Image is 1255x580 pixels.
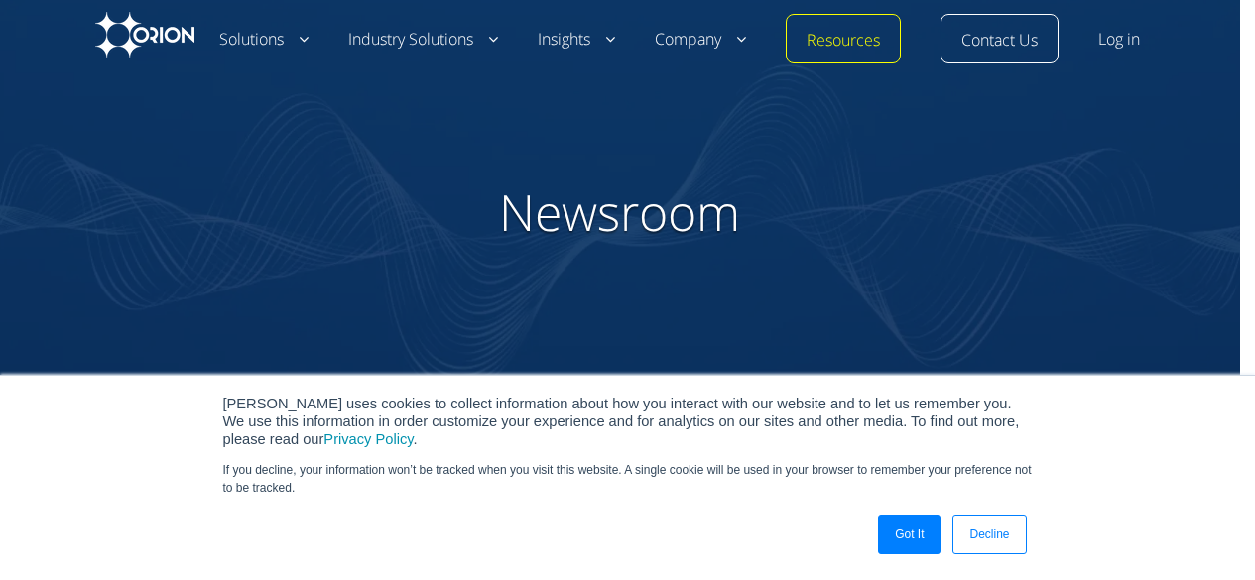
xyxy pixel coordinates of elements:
img: Orion [95,12,194,58]
a: Log in [1098,28,1140,52]
a: Resources [807,29,880,53]
p: If you decline, your information won’t be tracked when you visit this website. A single cookie wi... [223,461,1033,497]
a: Contact Us [961,29,1038,53]
h1: Newsroom [20,178,1220,247]
span: [PERSON_NAME] uses cookies to collect information about how you interact with our website and to ... [223,396,1020,447]
a: Company [655,28,746,52]
a: Solutions [219,28,309,52]
a: Insights [538,28,615,52]
a: Got It [878,515,941,554]
a: Privacy Policy [323,431,413,447]
a: Industry Solutions [348,28,498,52]
a: Decline [952,515,1026,554]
